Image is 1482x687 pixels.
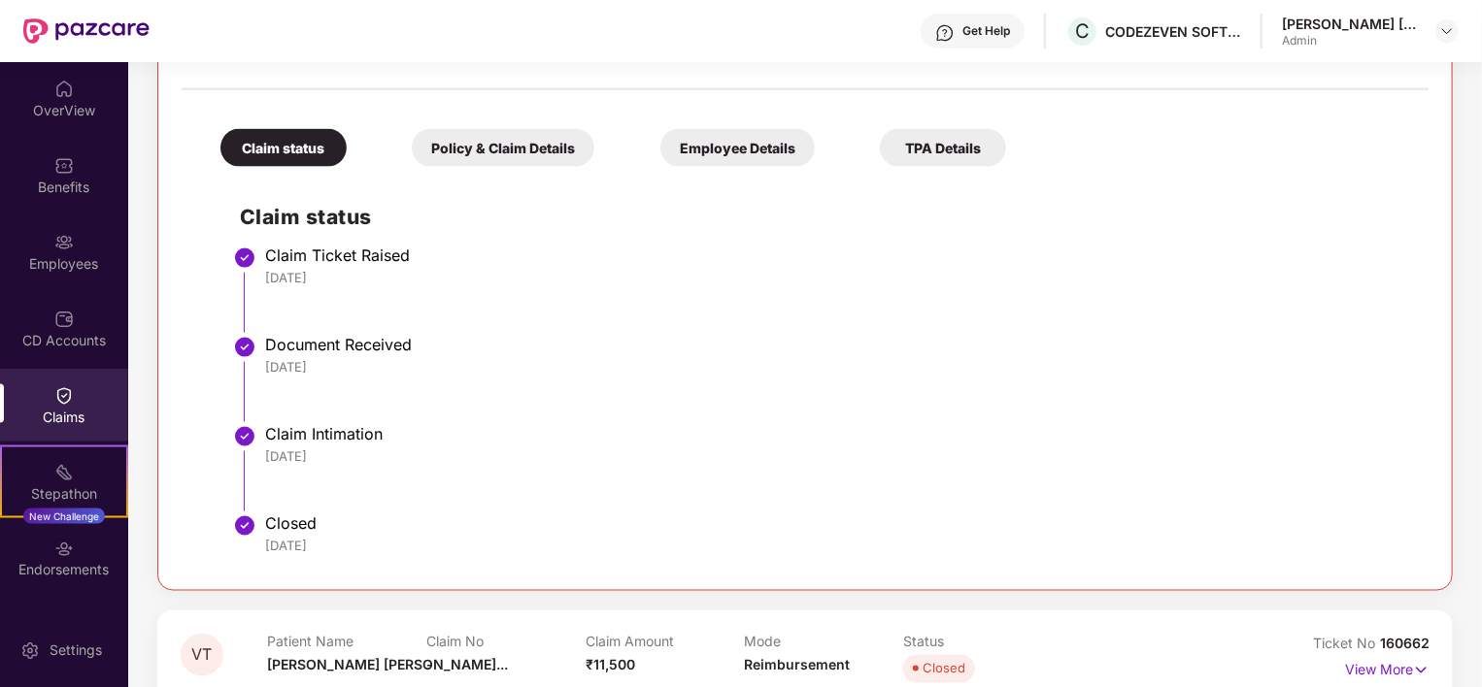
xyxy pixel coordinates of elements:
img: svg+xml;base64,PHN2ZyBpZD0iU3RlcC1Eb25lLTMyeDMyIiB4bWxucz0iaHR0cDovL3d3dy53My5vcmcvMjAwMC9zdmciIH... [233,514,256,538]
img: New Pazcare Logo [23,18,150,44]
span: [PERSON_NAME] [PERSON_NAME]... [267,657,508,673]
div: [DATE] [265,537,1409,554]
h2: Claim status [240,201,1409,233]
span: - [426,657,433,673]
img: svg+xml;base64,PHN2ZyBpZD0iRW1wbG95ZWVzIiB4bWxucz0iaHR0cDovL3d3dy53My5vcmcvMjAwMC9zdmciIHdpZHRoPS... [54,233,74,252]
div: Closed [923,659,965,678]
img: svg+xml;base64,PHN2ZyB4bWxucz0iaHR0cDovL3d3dy53My5vcmcvMjAwMC9zdmciIHdpZHRoPSIxNyIgaGVpZ2h0PSIxNy... [1413,660,1430,681]
img: svg+xml;base64,PHN2ZyBpZD0iQ2xhaW0iIHhtbG5zPSJodHRwOi8vd3d3LnczLm9yZy8yMDAwL3N2ZyIgd2lkdGg9IjIwIi... [54,386,74,406]
p: Mode [744,634,903,650]
div: Policy & Claim Details [412,129,594,167]
p: Patient Name [267,634,426,650]
div: Claim Ticket Raised [265,245,1409,265]
p: Claim No [426,634,586,650]
img: svg+xml;base64,PHN2ZyBpZD0iQ0RfQWNjb3VudHMiIGRhdGEtbmFtZT0iQ0QgQWNjb3VudHMiIHhtbG5zPSJodHRwOi8vd3... [54,310,74,329]
p: Status [903,634,1062,650]
img: svg+xml;base64,PHN2ZyBpZD0iRHJvcGRvd24tMzJ4MzIiIHhtbG5zPSJodHRwOi8vd3d3LnczLm9yZy8yMDAwL3N2ZyIgd2... [1439,23,1455,39]
div: Stepathon [2,484,126,504]
img: svg+xml;base64,PHN2ZyBpZD0iRW5kb3JzZW1lbnRzIiB4bWxucz0iaHR0cDovL3d3dy53My5vcmcvMjAwMC9zdmciIHdpZH... [54,540,74,559]
img: svg+xml;base64,PHN2ZyBpZD0iU2V0dGluZy0yMHgyMCIgeG1sbnM9Imh0dHA6Ly93d3cudzMub3JnLzIwMDAvc3ZnIiB3aW... [20,641,40,661]
p: View More [1345,655,1430,681]
div: Admin [1282,33,1418,49]
div: [DATE] [265,269,1409,286]
div: Claim Intimation [265,424,1409,443]
span: 160662 [1380,636,1430,652]
span: Reimbursement [744,657,850,673]
div: Get Help [962,23,1010,39]
div: New Challenge [23,508,105,524]
div: Document Received [265,335,1409,354]
img: svg+xml;base64,PHN2ZyBpZD0iQmVuZWZpdHMiIHhtbG5zPSJodHRwOi8vd3d3LnczLm9yZy8yMDAwL3N2ZyIgd2lkdGg9Ij... [54,156,74,176]
div: Closed [265,513,1409,533]
div: [DATE] [265,358,1409,376]
span: C [1075,19,1090,43]
div: [PERSON_NAME] [PERSON_NAME] [1282,15,1418,33]
img: svg+xml;base64,PHN2ZyBpZD0iU3RlcC1Eb25lLTMyeDMyIiB4bWxucz0iaHR0cDovL3d3dy53My5vcmcvMjAwMC9zdmciIH... [233,425,256,448]
div: Settings [44,641,108,661]
img: svg+xml;base64,PHN2ZyB4bWxucz0iaHR0cDovL3d3dy53My5vcmcvMjAwMC9zdmciIHdpZHRoPSIyMSIgaGVpZ2h0PSIyMC... [54,463,74,482]
span: Ticket No [1313,636,1380,652]
div: Employee Details [660,129,815,167]
img: svg+xml;base64,PHN2ZyBpZD0iU3RlcC1Eb25lLTMyeDMyIiB4bWxucz0iaHR0cDovL3d3dy53My5vcmcvMjAwMC9zdmciIH... [233,336,256,359]
img: svg+xml;base64,PHN2ZyBpZD0iSG9tZSIgeG1sbnM9Imh0dHA6Ly93d3cudzMub3JnLzIwMDAvc3ZnIiB3aWR0aD0iMjAiIG... [54,80,74,99]
img: svg+xml;base64,PHN2ZyBpZD0iSGVscC0zMngzMiIgeG1sbnM9Imh0dHA6Ly93d3cudzMub3JnLzIwMDAvc3ZnIiB3aWR0aD... [935,23,955,43]
div: CODEZEVEN SOFTWARE PRIVATE LIMITED [1105,22,1241,41]
p: Claim Amount [586,634,745,650]
div: TPA Details [880,129,1006,167]
div: Claim status [220,129,347,167]
div: [DATE] [265,447,1409,465]
img: svg+xml;base64,PHN2ZyBpZD0iU3RlcC1Eb25lLTMyeDMyIiB4bWxucz0iaHR0cDovL3d3dy53My5vcmcvMjAwMC9zdmciIH... [233,246,256,270]
span: VT [192,647,213,664]
span: ₹11,500 [586,657,635,673]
